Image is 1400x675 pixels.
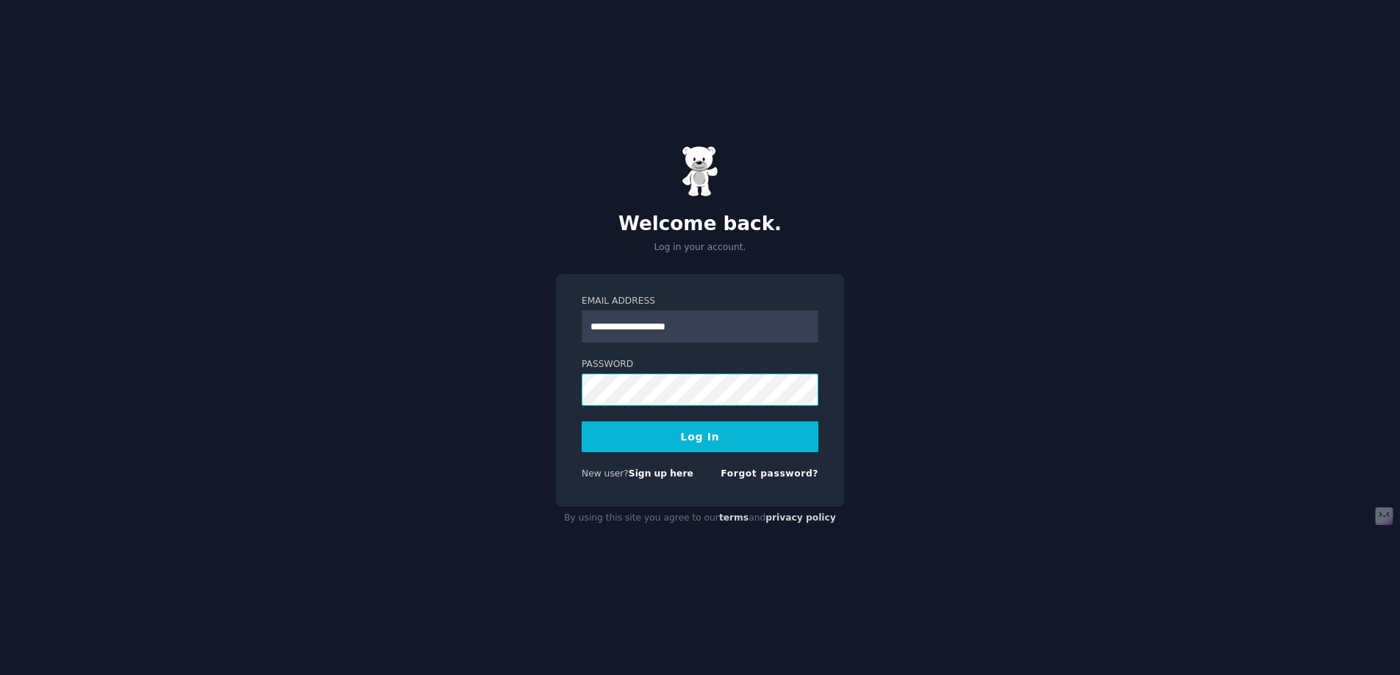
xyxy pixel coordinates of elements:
[582,358,818,371] label: Password
[582,468,629,479] span: New user?
[721,468,818,479] a: Forgot password?
[582,295,818,308] label: Email Address
[629,468,693,479] a: Sign up here
[582,421,818,452] button: Log In
[719,512,749,523] a: terms
[556,213,844,236] h2: Welcome back.
[765,512,836,523] a: privacy policy
[556,241,844,254] p: Log in your account.
[556,507,844,530] div: By using this site you agree to our and
[682,146,718,197] img: Gummy Bear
